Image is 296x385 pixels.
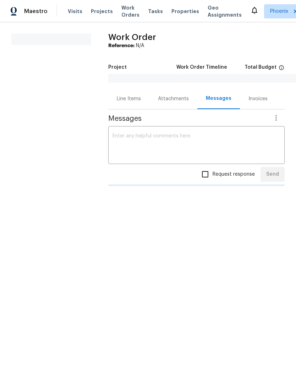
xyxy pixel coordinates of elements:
[245,65,276,70] h5: Total Budget
[24,8,48,15] span: Maestro
[248,95,268,102] div: Invoices
[176,65,227,70] h5: Work Order Timeline
[206,95,231,102] div: Messages
[91,8,113,15] span: Projects
[121,4,139,18] span: Work Orders
[117,95,141,102] div: Line Items
[279,65,284,74] span: The total cost of line items that have been proposed by Opendoor. This sum includes line items th...
[68,8,82,15] span: Visits
[108,115,268,122] span: Messages
[108,42,285,49] div: N/A
[108,33,156,41] span: Work Order
[108,43,135,48] b: Reference:
[108,65,127,70] h5: Project
[148,9,163,14] span: Tasks
[208,4,242,18] span: Geo Assignments
[213,171,255,178] span: Request response
[158,95,189,102] div: Attachments
[171,8,199,15] span: Properties
[270,8,288,15] span: Phoenix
